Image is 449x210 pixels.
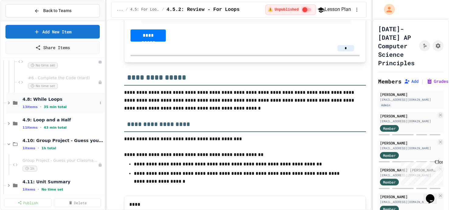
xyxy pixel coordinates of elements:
span: ⚠️ Unpublished [268,7,299,12]
a: Publish [4,198,51,207]
span: No time set [41,188,63,191]
iframe: chat widget [423,186,443,204]
div: [EMAIL_ADDRESS][DOMAIN_NAME] [380,173,436,178]
button: Add [404,78,419,84]
div: [PERSON_NAME] [380,92,442,97]
div: [PERSON_NAME] [PERSON_NAME] [380,167,436,173]
a: Delete [54,198,101,207]
span: 1h total [41,146,56,150]
span: Group Project - Guess your Classmates! [23,158,98,163]
span: 35 min total [44,105,67,109]
div: [EMAIL_ADDRESS][DOMAIN_NAME] [380,146,436,151]
span: 1 items [23,188,35,191]
span: 13 items [23,105,38,109]
span: • [40,104,41,109]
span: 43 min total [44,126,67,130]
span: 4.8: While Loops [23,97,97,102]
div: [EMAIL_ADDRESS][DOMAIN_NAME] [380,119,436,124]
button: More options [97,100,103,106]
span: | [421,78,424,85]
iframe: chat widget [399,159,443,185]
div: [PERSON_NAME] [380,194,436,199]
span: • [38,146,39,151]
span: No time set [28,83,58,89]
span: Member [383,179,396,185]
span: 4.11: Unit Summary [23,179,103,185]
span: • [38,187,39,192]
span: #6 - Complete the Code (Hard) [28,76,98,81]
button: Back to Teams [5,4,100,17]
span: 4.9: Loop and a Half [23,117,103,123]
button: Grades [426,78,448,84]
div: ⚠️ Students cannot see this content! Click the toggle to publish it and make it visible to your c... [265,5,316,15]
div: Unpublished [98,80,102,84]
span: 4.5: For Loops [130,7,159,12]
button: Lesson Plan [317,6,351,13]
span: No time set [28,63,58,68]
a: Add New Item [5,25,100,39]
span: Member [383,126,396,131]
button: Assignment Settings [433,40,444,51]
a: Share Items [5,41,100,54]
div: [PERSON_NAME] [380,113,436,119]
span: 1 items [23,146,35,150]
div: My Account [378,2,396,16]
span: / [126,7,128,12]
span: 4.5.2: Review - For Loops [166,6,239,13]
h1: [DATE]-[DATE] AP Computer Science Principles [378,25,417,67]
span: ... [117,7,123,12]
span: Member [383,153,396,158]
div: [EMAIL_ADDRESS][DOMAIN_NAME] [380,200,436,204]
div: Admin [380,103,392,108]
h2: Members [378,77,402,86]
span: 11 items [23,126,38,130]
div: Chat with us now!Close [2,2,42,39]
button: Click to see fork details [419,40,430,51]
span: Back to Teams [43,8,71,14]
span: • [40,125,41,130]
span: 1h [23,166,37,171]
span: 4.10: Group Project - Guess your Classmates! [23,138,103,143]
div: Unpublished [98,163,102,167]
div: [EMAIL_ADDRESS][DOMAIN_NAME] [380,97,442,102]
div: Unpublished [98,59,102,64]
span: / [162,7,164,12]
div: [PERSON_NAME] [380,140,436,146]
